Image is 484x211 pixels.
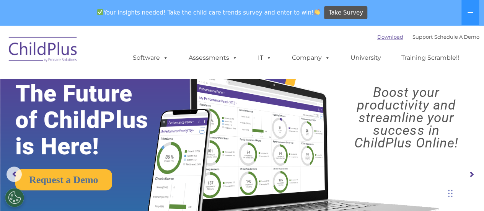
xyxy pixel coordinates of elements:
[181,50,245,65] a: Assessments
[334,86,478,149] rs-layer: Boost your productivity and streamline your success in ChildPlus Online!
[343,50,389,65] a: University
[412,34,433,40] a: Support
[394,50,467,65] a: Training Scramble!!
[15,80,170,160] rs-layer: The Future of ChildPlus is Here!
[250,50,279,65] a: IT
[324,6,367,20] a: Take Survey
[329,6,363,20] span: Take Survey
[97,9,103,15] img: ✅
[125,50,176,65] a: Software
[106,82,139,88] span: Phone number
[377,34,479,40] font: |
[106,51,130,56] span: Last name
[284,50,338,65] a: Company
[5,31,81,70] img: ChildPlus by Procare Solutions
[446,174,484,211] iframe: Chat Widget
[15,169,112,190] a: Request a Demo
[448,182,453,205] div: Drag
[434,34,479,40] a: Schedule A Demo
[94,5,323,20] span: Your insights needed! Take the child care trends survey and enter to win!
[314,9,320,15] img: 👏
[5,188,24,207] button: Cookies Settings
[377,34,403,40] a: Download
